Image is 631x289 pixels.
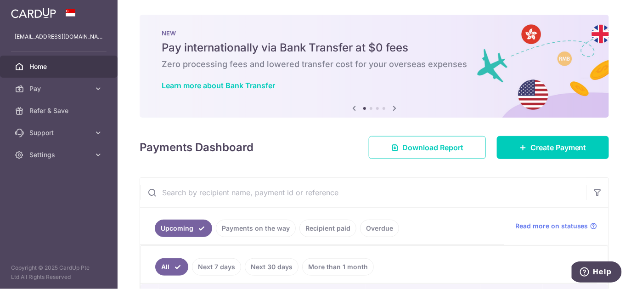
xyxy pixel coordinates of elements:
[162,40,587,55] h5: Pay internationally via Bank Transfer at $0 fees
[216,220,296,237] a: Payments on the way
[140,15,609,118] img: Bank transfer banner
[29,62,90,71] span: Home
[192,258,241,276] a: Next 7 days
[515,221,597,231] a: Read more on statuses
[29,128,90,137] span: Support
[299,220,356,237] a: Recipient paid
[162,59,587,70] h6: Zero processing fees and lowered transfer cost for your overseas expenses
[155,220,212,237] a: Upcoming
[497,136,609,159] a: Create Payment
[11,7,56,18] img: CardUp
[162,29,587,37] p: NEW
[360,220,399,237] a: Overdue
[402,142,463,153] span: Download Report
[530,142,586,153] span: Create Payment
[369,136,486,159] a: Download Report
[29,84,90,93] span: Pay
[245,258,299,276] a: Next 30 days
[302,258,374,276] a: More than 1 month
[29,106,90,115] span: Refer & Save
[162,81,275,90] a: Learn more about Bank Transfer
[15,32,103,41] p: [EMAIL_ADDRESS][DOMAIN_NAME]
[515,221,588,231] span: Read more on statuses
[140,178,586,207] input: Search by recipient name, payment id or reference
[29,150,90,159] span: Settings
[140,139,254,156] h4: Payments Dashboard
[155,258,188,276] a: All
[572,261,622,284] iframe: Opens a widget where you can find more information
